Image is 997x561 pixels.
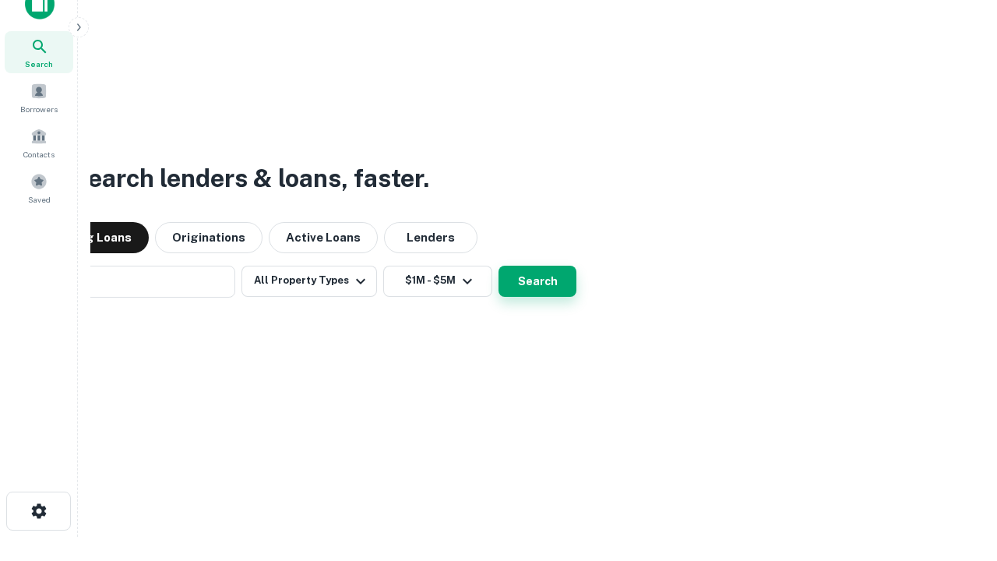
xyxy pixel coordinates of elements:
[5,76,73,118] a: Borrowers
[5,122,73,164] a: Contacts
[28,193,51,206] span: Saved
[23,148,55,161] span: Contacts
[25,58,53,70] span: Search
[383,266,492,297] button: $1M - $5M
[269,222,378,253] button: Active Loans
[5,167,73,209] a: Saved
[71,160,429,197] h3: Search lenders & loans, faster.
[155,222,262,253] button: Originations
[241,266,377,297] button: All Property Types
[5,31,73,73] a: Search
[919,436,997,511] iframe: Chat Widget
[498,266,576,297] button: Search
[384,222,477,253] button: Lenders
[20,103,58,115] span: Borrowers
